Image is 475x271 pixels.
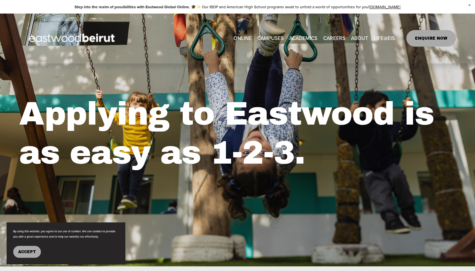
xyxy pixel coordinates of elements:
[19,21,127,55] img: EastwoodIS Global Site
[369,4,400,10] a: [DOMAIN_NAME]
[19,95,456,173] h1: Applying to Eastwood is as easy as 1-2-3.
[7,222,125,264] section: Cookie banner
[374,33,395,44] a: folder dropdown
[257,33,284,44] a: folder dropdown
[406,30,456,47] a: ENQUIRE NOW
[234,33,252,44] a: ONLINE
[289,33,317,44] a: folder dropdown
[351,34,368,43] span: ABOUT
[257,34,284,43] span: CAMPUSES
[374,34,395,43] span: LIFE@EIS
[289,34,317,43] span: ACADEMICS
[13,229,119,239] p: By using this website, you agree to our use of cookies. We use cookies to provide you with a grea...
[351,33,368,44] a: folder dropdown
[18,250,36,254] span: Accept
[323,33,345,44] a: CAREERS
[13,246,41,258] button: Accept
